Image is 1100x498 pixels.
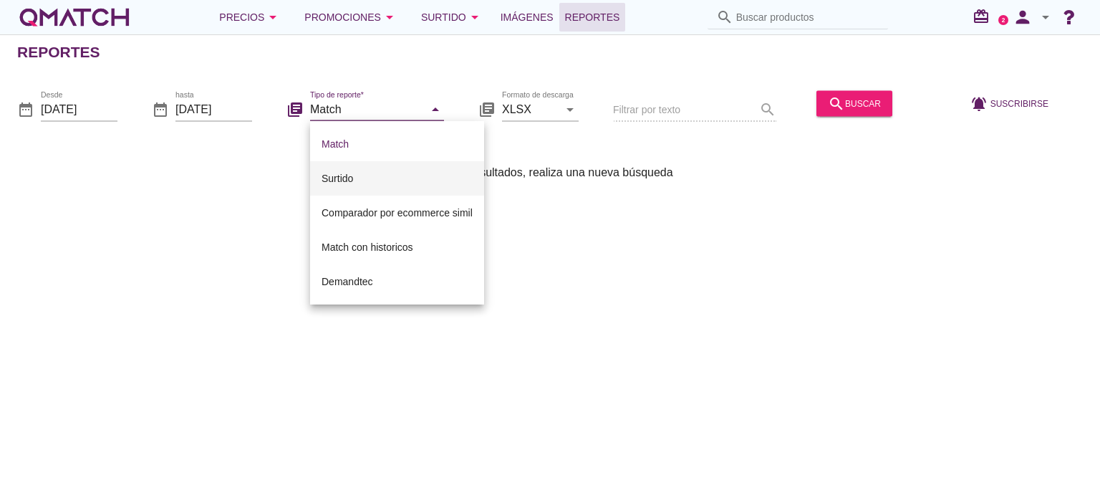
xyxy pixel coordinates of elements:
i: date_range [17,100,34,118]
h2: Reportes [17,41,100,64]
button: Promociones [293,3,410,32]
a: Reportes [559,3,626,32]
div: buscar [828,95,881,112]
i: date_range [152,100,169,118]
i: search [828,95,845,112]
i: library_books [286,100,304,118]
i: notifications_active [970,95,990,112]
span: Reportes [565,9,620,26]
i: arrow_drop_down [466,9,483,26]
div: Surtido [421,9,483,26]
input: hasta [175,97,252,120]
input: Desde [41,97,117,120]
input: Formato de descarga [502,97,559,120]
div: Match con historicos [322,239,473,256]
input: Buscar productos [736,6,879,29]
a: Imágenes [495,3,559,32]
button: Suscribirse [959,90,1060,116]
i: arrow_drop_down [381,9,398,26]
div: Surtido [322,170,473,187]
i: library_books [478,100,496,118]
div: Precios [219,9,281,26]
span: Sin resultados, realiza una nueva búsqueda [450,164,672,181]
i: search [716,9,733,26]
button: buscar [816,90,892,116]
span: Suscribirse [990,97,1048,110]
a: white-qmatch-logo [17,3,132,32]
i: arrow_drop_down [264,9,281,26]
div: Promociones [304,9,398,26]
text: 2 [1002,16,1005,23]
i: person [1008,7,1037,27]
i: arrow_drop_down [561,100,579,118]
span: Imágenes [501,9,554,26]
i: arrow_drop_down [427,100,444,118]
button: Precios [208,3,293,32]
i: redeem [973,8,995,25]
i: arrow_drop_down [1037,9,1054,26]
a: 2 [998,15,1008,25]
button: Surtido [410,3,495,32]
div: Match [322,135,473,153]
div: Demandtec [322,273,473,290]
div: Comparador por ecommerce simil [322,204,473,221]
input: Tipo de reporte* [310,97,424,120]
